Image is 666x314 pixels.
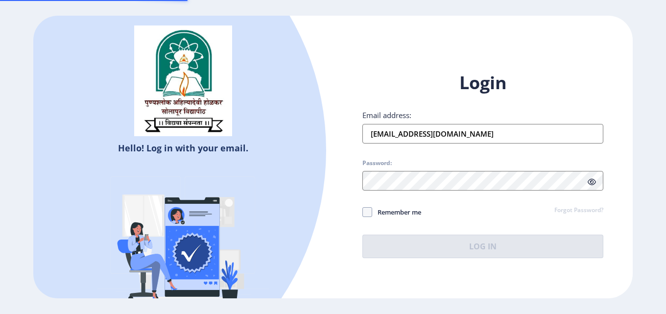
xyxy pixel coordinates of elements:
label: Password: [362,159,392,167]
img: sulogo.png [134,25,232,136]
input: Email address [362,124,603,144]
a: Forgot Password? [554,206,603,215]
label: Email address: [362,110,411,120]
button: Log In [362,235,603,258]
span: Remember me [372,206,421,218]
h1: Login [362,71,603,95]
